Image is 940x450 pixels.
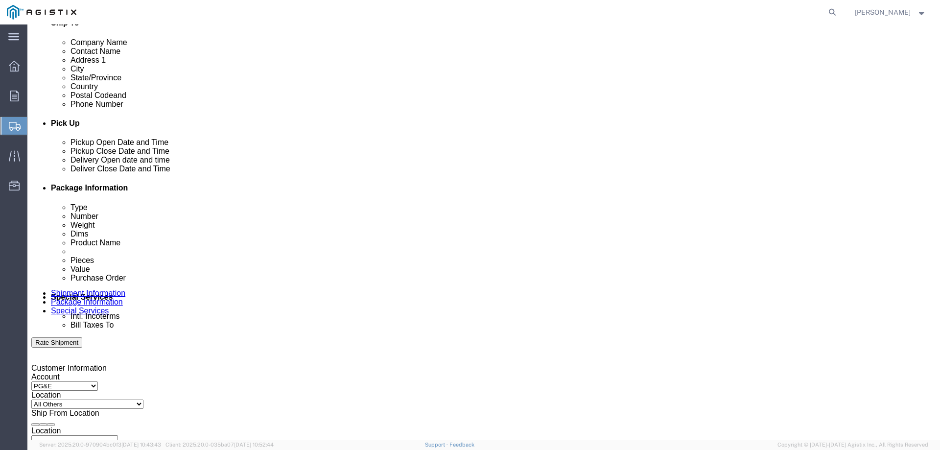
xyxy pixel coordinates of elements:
span: [DATE] 10:43:43 [121,442,161,448]
button: [PERSON_NAME] [854,6,927,18]
iframe: FS Legacy Container [27,24,940,440]
a: Feedback [449,442,474,448]
span: Meg Chaconas [855,7,911,18]
span: Server: 2025.20.0-970904bc0f3 [39,442,161,448]
span: Copyright © [DATE]-[DATE] Agistix Inc., All Rights Reserved [777,441,928,449]
span: Client: 2025.20.0-035ba07 [165,442,274,448]
img: logo [7,5,76,20]
span: [DATE] 10:52:44 [234,442,274,448]
a: Support [425,442,449,448]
